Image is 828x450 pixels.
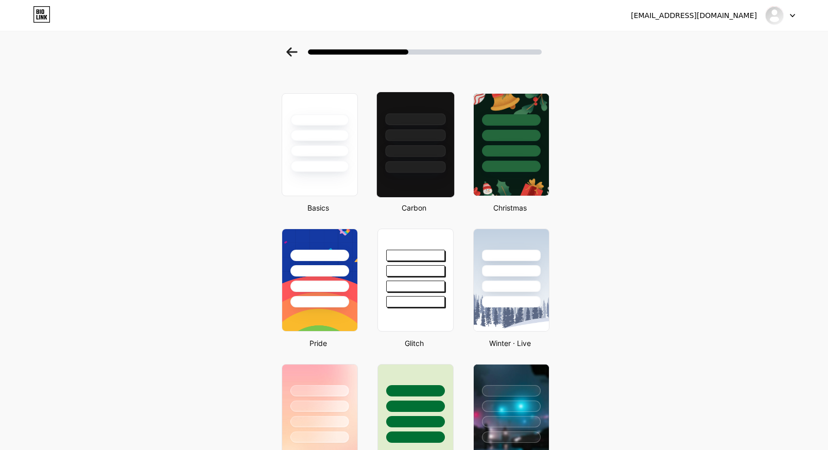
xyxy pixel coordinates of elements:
[631,10,757,21] div: [EMAIL_ADDRESS][DOMAIN_NAME]
[278,49,550,70] div: Select a theme
[470,338,549,349] div: Winter · Live
[374,338,454,349] div: Glitch
[279,338,358,349] div: Pride
[279,202,358,213] div: Basics
[374,202,454,213] div: Carbon
[470,202,549,213] div: Christmas
[765,6,784,25] img: alvarezalejandro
